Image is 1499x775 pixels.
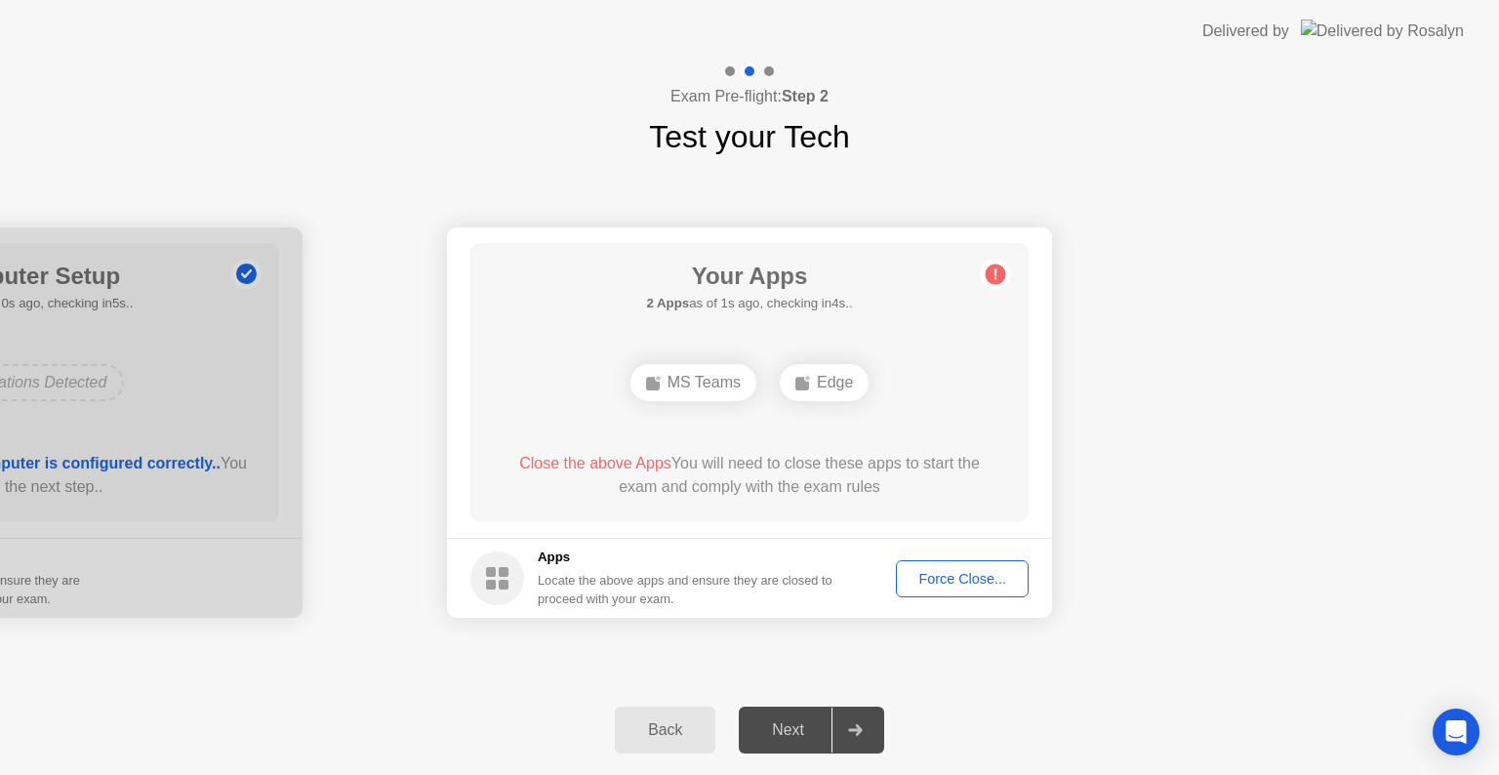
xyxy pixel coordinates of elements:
b: Step 2 [782,88,829,104]
div: Next [745,721,831,739]
span: Close the above Apps [519,455,671,471]
div: Back [621,721,709,739]
div: Delivered by [1202,20,1289,43]
h1: Test your Tech [649,113,850,160]
h4: Exam Pre-flight: [670,85,829,108]
div: MS Teams [630,364,756,401]
div: You will need to close these apps to start the exam and comply with the exam rules [499,452,1001,499]
button: Next [739,707,884,754]
button: Back [615,707,715,754]
h5: Apps [538,548,833,567]
div: Open Intercom Messenger [1433,709,1479,755]
div: Force Close... [903,571,1022,587]
h1: Your Apps [646,259,852,294]
div: Edge [780,364,869,401]
img: Delivered by Rosalyn [1301,20,1464,42]
div: Locate the above apps and ensure they are closed to proceed with your exam. [538,571,833,608]
h5: as of 1s ago, checking in4s.. [646,294,852,313]
b: 2 Apps [646,296,689,310]
button: Force Close... [896,560,1029,597]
